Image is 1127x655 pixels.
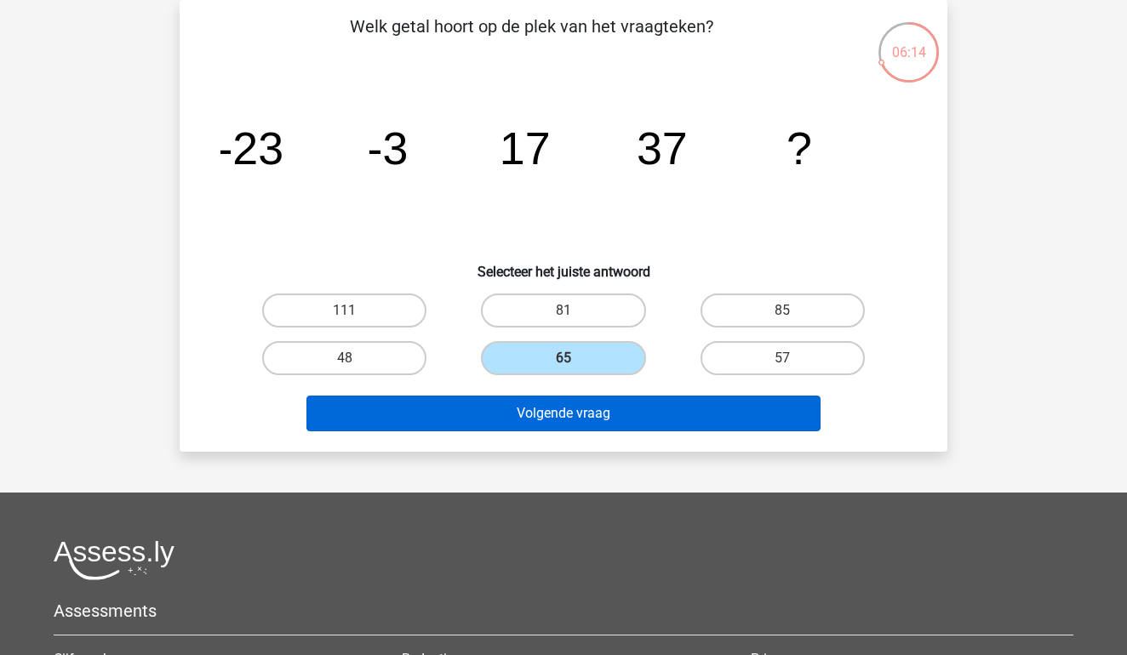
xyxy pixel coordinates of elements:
img: Assessly logo [54,540,174,580]
label: 85 [701,293,865,327]
button: Volgende vraag [306,396,821,431]
label: 48 [262,341,426,375]
tspan: 17 [500,122,551,174]
label: 111 [262,293,426,327]
label: 81 [481,293,645,327]
div: 06:14 [877,20,941,63]
tspan: -23 [217,122,283,174]
label: 57 [701,341,865,375]
label: 65 [481,341,645,375]
h6: Selecteer het juiste antwoord [207,250,920,280]
h5: Assessments [54,601,1073,621]
tspan: 37 [637,122,688,174]
tspan: -3 [368,122,409,174]
p: Welk getal hoort op de plek van het vraagteken? [207,14,856,65]
tspan: ? [787,122,812,174]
